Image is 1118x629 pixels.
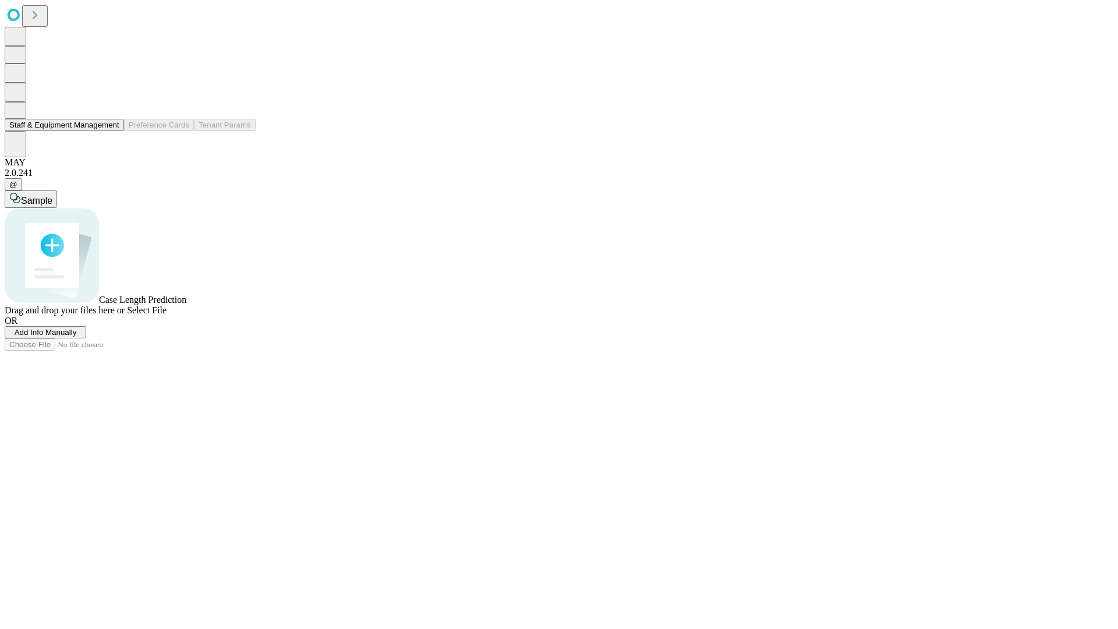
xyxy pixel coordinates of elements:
span: OR [5,316,17,326]
span: Select File [127,305,167,315]
button: Sample [5,190,57,208]
span: Drag and drop your files here or [5,305,125,315]
span: Case Length Prediction [99,295,186,305]
span: Sample [21,196,52,206]
span: Add Info Manually [15,328,77,337]
button: @ [5,178,22,190]
div: MAY [5,157,1113,168]
button: Add Info Manually [5,326,86,338]
span: @ [9,180,17,189]
button: Staff & Equipment Management [5,119,124,131]
button: Tenant Params [194,119,256,131]
button: Preference Cards [124,119,194,131]
div: 2.0.241 [5,168,1113,178]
